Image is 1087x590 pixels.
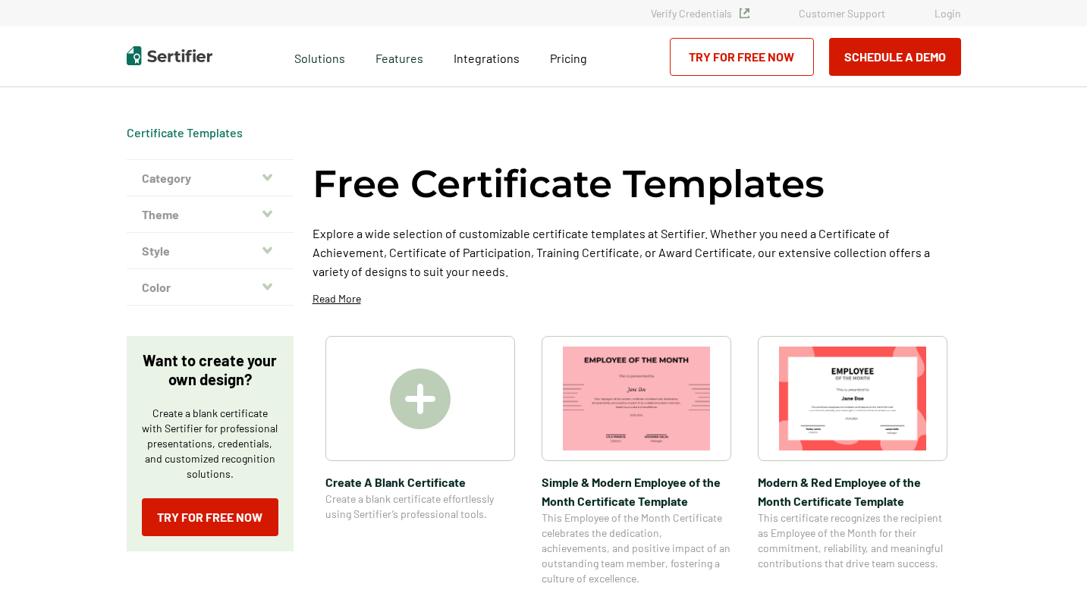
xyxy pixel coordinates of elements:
[294,47,345,66] span: Solutions
[779,347,926,450] img: Modern & Red Employee of the Month Certificate Template
[542,336,731,586] a: Simple & Modern Employee of the Month Certificate TemplateSimple & Modern Employee of the Month C...
[313,291,361,306] p: Read More
[550,51,587,65] span: Pricing
[454,47,520,66] a: Integrations
[390,369,451,429] img: Create A Blank Certificate
[935,7,961,20] a: Login
[142,498,278,536] a: Try for Free Now
[127,233,294,269] button: Style
[670,38,814,76] a: Try for Free Now
[127,160,294,196] button: Category
[651,7,749,20] a: Verify Credentials
[758,472,947,510] span: Modern & Red Employee of the Month Certificate Template
[542,472,731,510] span: Simple & Modern Employee of the Month Certificate Template
[542,510,731,586] span: This Employee of the Month Certificate celebrates the dedication, achievements, and positive impa...
[758,336,947,586] a: Modern & Red Employee of the Month Certificate TemplateModern & Red Employee of the Month Certifi...
[563,347,710,450] img: Simple & Modern Employee of the Month Certificate Template
[127,46,212,65] img: Sertifier | Digital Credentialing Platform
[313,159,825,209] h1: Free Certificate Templates
[127,269,294,306] button: Color
[127,196,294,233] button: Theme
[758,510,947,571] span: This certificate recognizes the recipient as Employee of the Month for their commitment, reliabil...
[325,472,515,491] span: Create A Blank Certificate
[142,351,278,389] p: Want to create your own design?
[740,8,749,18] img: Verified
[313,224,961,281] p: Explore a wide selection of customizable certificate templates at Sertifier. Whether you need a C...
[550,47,587,66] a: Pricing
[375,47,423,66] span: Features
[325,491,515,522] span: Create a blank certificate effortlessly using Sertifier’s professional tools.
[127,125,243,140] a: Certificate Templates
[127,125,243,140] div: Breadcrumb
[142,406,278,482] p: Create a blank certificate with Sertifier for professional presentations, credentials, and custom...
[799,7,885,20] a: Customer Support
[454,51,520,65] span: Integrations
